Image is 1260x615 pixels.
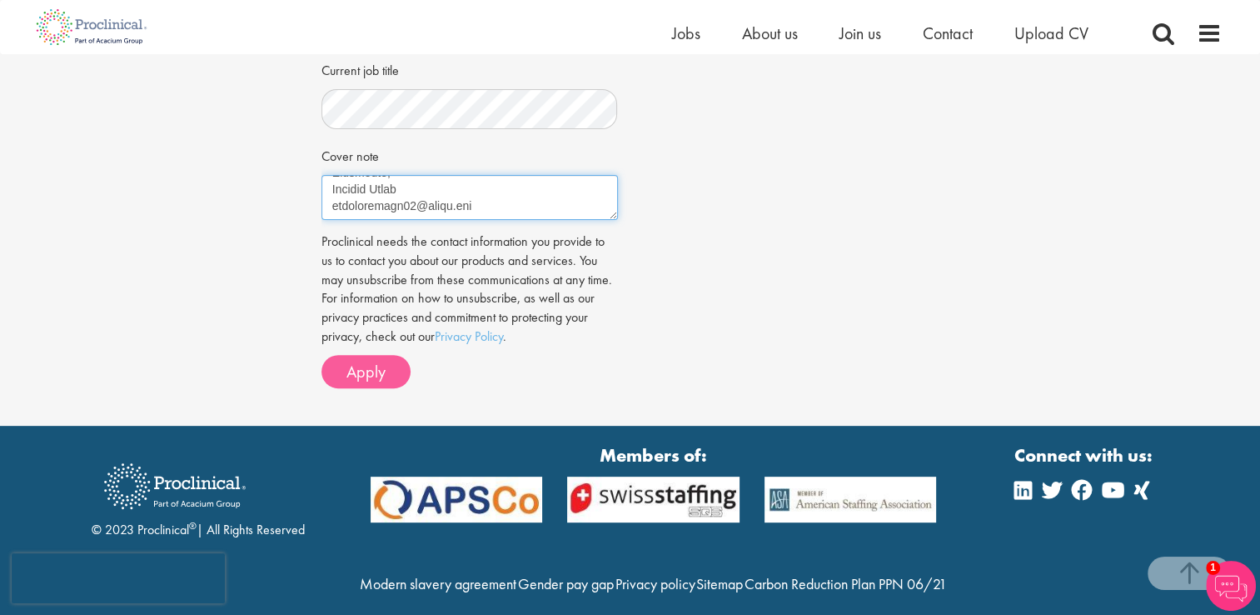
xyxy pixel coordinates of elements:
[696,574,743,593] a: Sitemap
[321,142,379,167] label: Cover note
[435,327,503,345] a: Privacy Policy
[321,355,411,388] button: Apply
[742,22,798,44] a: About us
[518,574,614,593] a: Gender pay gap
[745,574,947,593] a: Carbon Reduction Plan PPN 06/21
[92,452,258,521] img: Proclinical Recruitment
[555,477,752,522] img: APSCo
[358,477,555,522] img: APSCo
[1206,561,1220,575] span: 1
[752,477,949,522] img: APSCo
[1014,442,1156,468] strong: Connect with us:
[12,553,225,603] iframe: reCAPTCHA
[321,56,399,81] label: Current job title
[371,442,937,468] strong: Members of:
[189,519,197,532] sup: ®
[360,574,516,593] a: Modern slavery agreement
[1206,561,1256,611] img: Chatbot
[615,574,695,593] a: Privacy policy
[672,22,700,44] a: Jobs
[346,361,386,382] span: Apply
[1014,22,1088,44] a: Upload CV
[839,22,881,44] a: Join us
[321,232,618,347] p: Proclinical needs the contact information you provide to us to contact you about our products and...
[92,451,305,540] div: © 2023 Proclinical | All Rights Reserved
[923,22,973,44] a: Contact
